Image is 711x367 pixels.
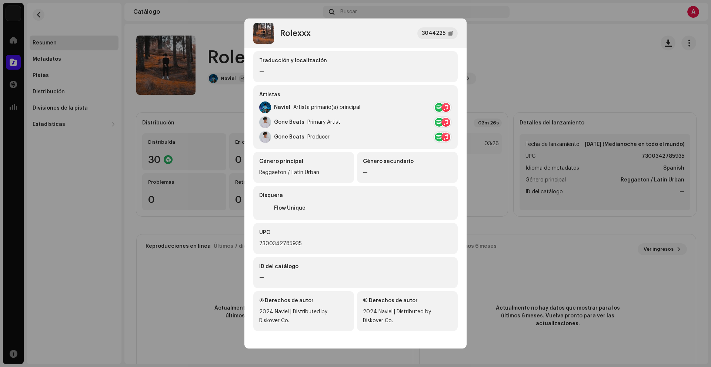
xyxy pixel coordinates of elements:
[274,134,304,140] div: Gone Beats
[259,158,348,165] div: Género principal
[259,67,452,76] div: —
[363,307,452,325] div: 2024 Naviel | Distributed by Diskover Co.
[259,131,271,143] img: ba1ce540-5a61-406a-adc3-d6b0a94396ef
[363,297,452,304] div: © Derechos de autor
[259,57,452,64] div: Traducción y localización
[259,202,271,214] img: f0b43ce1-a43a-4488-bb15-de7a2ec76528
[363,158,452,165] div: Género secundario
[274,119,304,125] div: Gone Beats
[259,297,348,304] div: Ⓟ Derechos de autor
[259,168,348,177] div: Reggaeton / Latin Urban
[307,119,340,125] div: Primary Artist
[253,23,274,44] img: aae02941-d92d-45de-bd2d-1b44e18c82fb
[274,104,290,110] div: Naviel
[259,116,271,128] img: ba1ce540-5a61-406a-adc3-d6b0a94396ef
[259,101,271,113] img: f4026815-e4f0-442f-b92e-32860a206cd6
[280,29,311,38] div: Rolexxx
[259,229,452,236] div: UPC
[363,168,452,177] div: —
[259,239,452,248] div: 7300342785935
[259,307,348,325] div: 2024 Naviel | Distributed by Diskover Co.
[259,192,452,199] div: Disquera
[259,263,452,270] div: ID del catálogo
[259,91,452,99] div: Artistas
[274,205,306,211] div: Flow Unique
[422,29,445,38] div: 3044225
[307,134,330,140] div: Producer
[259,273,452,282] div: —
[293,104,360,110] div: Artista primario(a) principal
